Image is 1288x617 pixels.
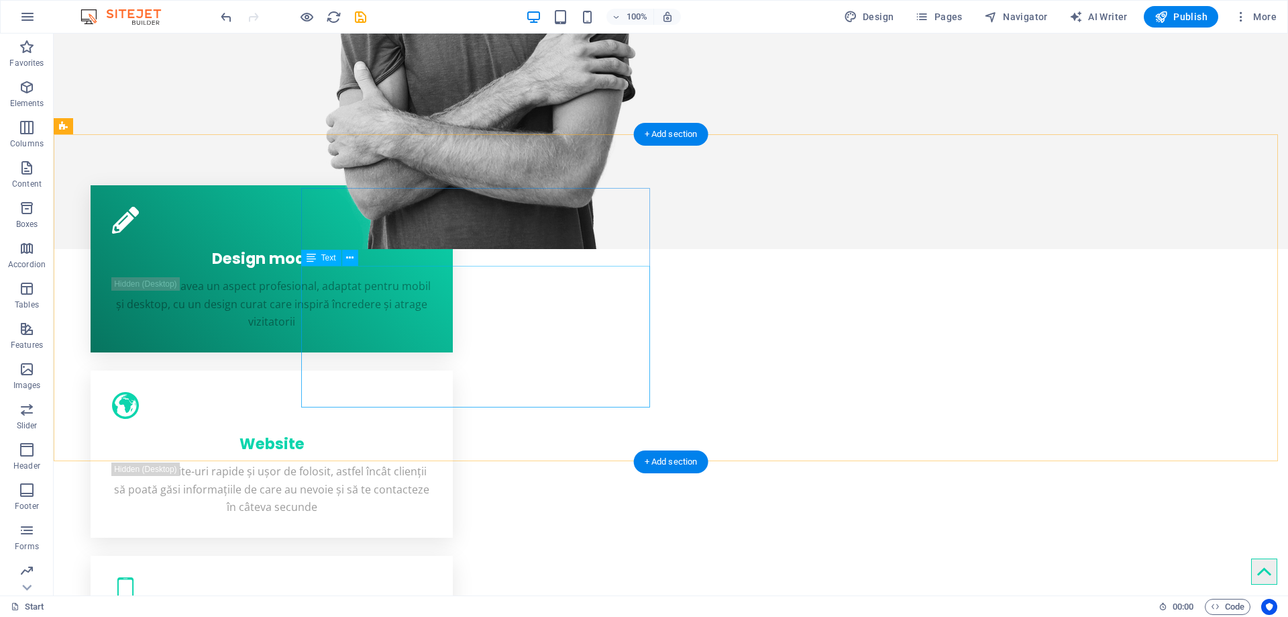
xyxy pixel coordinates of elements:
[13,461,40,471] p: Header
[1261,599,1277,615] button: Usercentrics
[910,6,967,28] button: Pages
[9,58,44,68] p: Favorites
[839,6,900,28] div: Design (Ctrl+Alt+Y)
[634,450,708,473] div: + Add section
[1069,10,1128,23] span: AI Writer
[17,420,38,431] p: Slider
[15,299,39,310] p: Tables
[1144,6,1218,28] button: Publish
[219,9,234,25] i: Undo: Delete Button (Ctrl+Z)
[10,98,44,109] p: Elements
[325,9,341,25] button: reload
[12,179,42,189] p: Content
[1159,599,1194,615] h6: Session time
[353,9,368,25] i: Save (Ctrl+S)
[606,9,654,25] button: 100%
[915,10,962,23] span: Pages
[627,9,648,25] h6: 100%
[13,380,41,391] p: Images
[1205,599,1250,615] button: Code
[984,10,1048,23] span: Navigator
[1182,602,1184,612] span: :
[1211,599,1244,615] span: Code
[16,219,38,230] p: Boxes
[8,259,46,270] p: Accordion
[1173,599,1193,615] span: 00 00
[1229,6,1282,28] button: More
[326,9,341,25] i: Reload page
[11,599,44,615] a: Click to cancel selection. Double-click to open Pages
[321,254,336,262] span: Text
[11,340,43,350] p: Features
[1234,10,1277,23] span: More
[661,11,674,23] i: On resize automatically adjust zoom level to fit chosen device.
[1155,10,1207,23] span: Publish
[218,9,234,25] button: undo
[77,9,178,25] img: Editor Logo
[15,501,39,512] p: Footer
[15,541,39,552] p: Forms
[352,9,368,25] button: save
[634,123,708,146] div: + Add section
[839,6,900,28] button: Design
[979,6,1053,28] button: Navigator
[10,138,44,149] p: Columns
[1064,6,1133,28] button: AI Writer
[844,10,894,23] span: Design
[299,9,315,25] button: Click here to leave preview mode and continue editing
